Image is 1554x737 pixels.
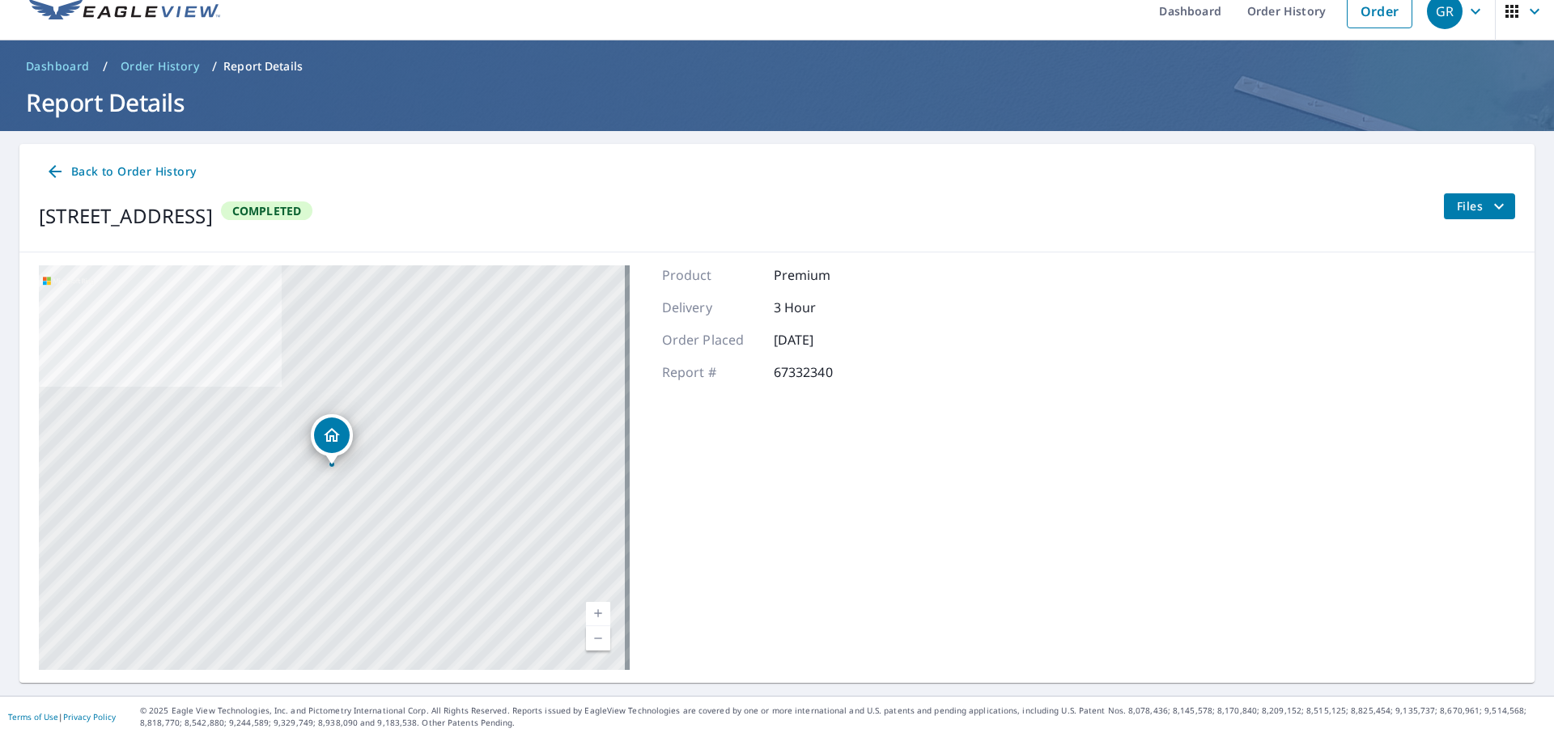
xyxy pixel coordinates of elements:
p: Order Placed [662,330,759,349]
span: Dashboard [26,58,90,74]
a: Current Level 17, Zoom Out [586,626,610,650]
p: Report # [662,362,759,382]
h1: Report Details [19,86,1535,119]
p: Delivery [662,298,759,317]
nav: breadcrumb [19,53,1535,79]
a: Order History [114,53,206,79]
button: filesDropdownBtn-67332340 [1443,193,1515,219]
a: Privacy Policy [63,711,116,722]
span: Back to Order History [45,162,196,182]
p: 3 Hour [774,298,871,317]
div: Dropped pin, building 1, Residential property, 1240 Maple St Bethlehem, PA 18018 [311,414,353,464]
a: Current Level 17, Zoom In [586,602,610,626]
p: 67332340 [774,362,871,382]
a: Back to Order History [39,157,202,187]
span: Order History [121,58,199,74]
p: Premium [774,265,871,285]
div: [STREET_ADDRESS] [39,201,213,231]
p: Report Details [223,58,303,74]
a: Dashboard [19,53,96,79]
p: Product [662,265,759,285]
li: / [212,57,217,76]
li: / [103,57,108,76]
p: © 2025 Eagle View Technologies, Inc. and Pictometry International Corp. All Rights Reserved. Repo... [140,705,1546,729]
p: | [8,712,116,722]
p: [DATE] [774,330,871,349]
a: Terms of Use [8,711,58,722]
span: Completed [223,203,312,218]
span: Files [1457,197,1509,216]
